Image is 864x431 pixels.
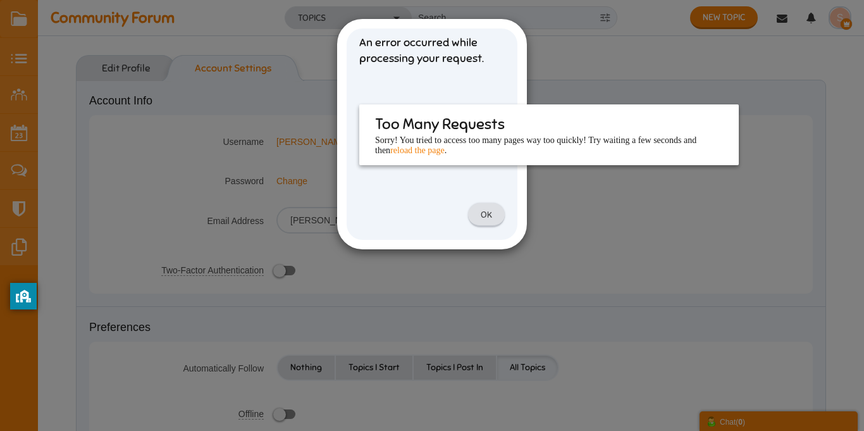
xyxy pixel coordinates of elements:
[390,146,445,155] a: reload the page
[375,114,723,135] h3: Too Many Requests
[10,283,37,309] button: privacy banner
[359,35,505,165] h4: An error occurred while processing your request.
[375,135,723,156] p: Sorry! You tried to access too many pages way too quickly! Try waiting a few seconds and then .
[468,203,505,227] a: OK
